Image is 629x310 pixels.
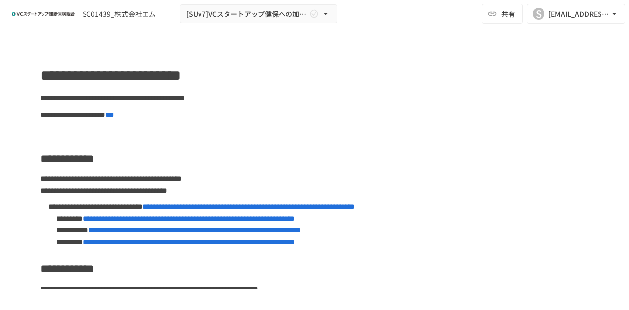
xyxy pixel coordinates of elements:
[83,9,156,19] div: SC01439_株式会社エム
[482,4,523,24] button: 共有
[186,8,307,20] span: [SUv7]VCスタートアップ健保への加入申請手続き
[533,8,544,20] div: S
[527,4,625,24] button: S[EMAIL_ADDRESS][DOMAIN_NAME]
[548,8,609,20] div: [EMAIL_ADDRESS][DOMAIN_NAME]
[180,4,337,24] button: [SUv7]VCスタートアップ健保への加入申請手続き
[501,8,515,19] span: 共有
[12,6,75,22] img: ZDfHsVrhrXUoWEWGWYf8C4Fv4dEjYTEDCNvmL73B7ox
